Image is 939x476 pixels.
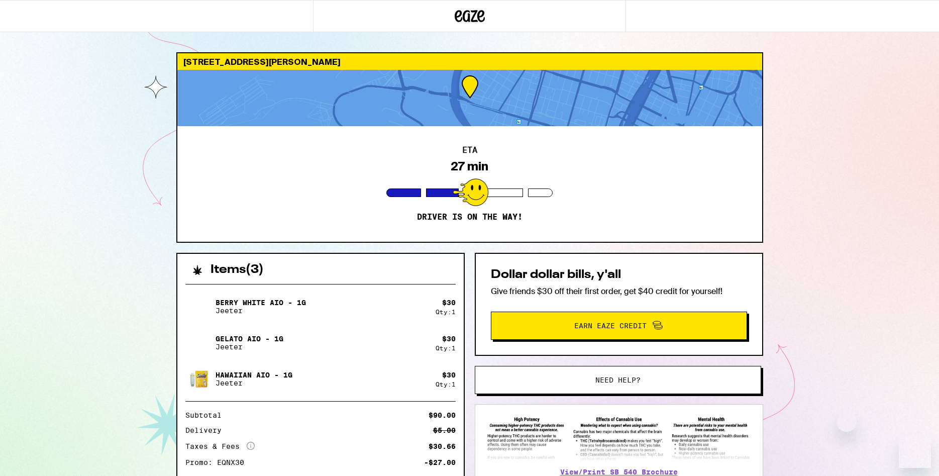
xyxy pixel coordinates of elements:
p: Give friends $30 off their first order, get $40 credit for yourself! [491,286,747,297]
iframe: Button to launch messaging window [899,436,931,468]
span: Need help? [595,376,641,384]
div: $30.66 [429,443,456,450]
div: Qty: 1 [436,381,456,388]
div: Qty: 1 [436,345,456,351]
p: Hawaiian AIO - 1g [216,371,292,379]
div: Delivery [185,427,229,434]
div: Taxes & Fees [185,442,255,451]
p: Jeeter [216,343,283,351]
h2: ETA [462,146,477,154]
img: Hawaiian AIO - 1g [185,365,214,393]
img: Berry White AIO - 1g [185,293,214,321]
span: Earn Eaze Credit [574,322,647,329]
div: Promo: EQNX30 [185,459,251,466]
h2: Items ( 3 ) [211,264,264,276]
div: [STREET_ADDRESS][PERSON_NAME] [177,53,762,70]
p: Jeeter [216,307,306,315]
p: Driver is on the way! [417,212,523,222]
div: $ 30 [442,299,456,307]
div: $ 30 [442,371,456,379]
div: -$27.00 [424,459,456,466]
a: View/Print SB 540 Brochure [560,468,678,476]
div: 27 min [451,159,488,173]
h2: Dollar dollar bills, y'all [491,269,747,281]
p: Jeeter [216,379,292,387]
div: Subtotal [185,412,229,419]
iframe: Close message [837,412,857,432]
img: SB 540 Brochure preview [485,415,753,461]
p: Gelato AIO - 1g [216,335,283,343]
div: Qty: 1 [436,309,456,315]
div: $ 30 [442,335,456,343]
button: Earn Eaze Credit [491,312,747,340]
div: $5.00 [433,427,456,434]
div: $90.00 [429,412,456,419]
p: Berry White AIO - 1g [216,299,306,307]
img: Gelato AIO - 1g [185,329,214,357]
button: Need help? [475,366,761,394]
